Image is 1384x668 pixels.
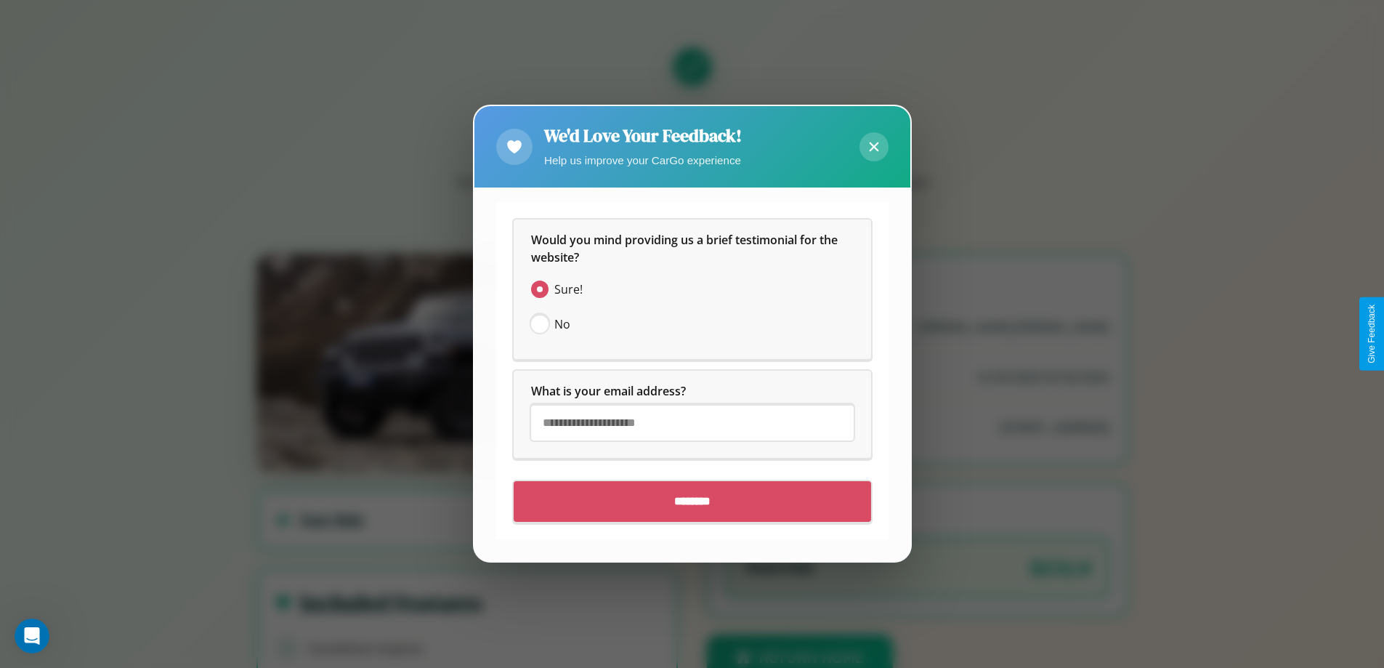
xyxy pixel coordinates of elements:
[544,150,742,170] p: Help us improve your CarGo experience
[531,384,686,400] span: What is your email address?
[554,316,570,334] span: No
[544,124,742,148] h2: We'd Love Your Feedback!
[531,233,841,266] span: Would you mind providing us a brief testimonial for the website?
[1367,305,1377,363] div: Give Feedback
[15,619,49,653] iframe: Intercom live chat
[554,281,583,299] span: Sure!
